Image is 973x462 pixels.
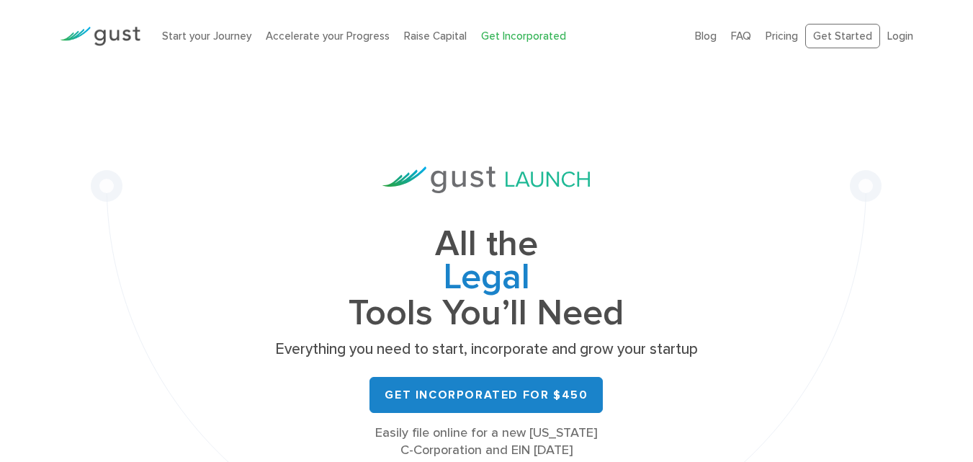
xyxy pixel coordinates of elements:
img: Gust Launch Logo [382,166,590,193]
a: Get Started [805,24,880,49]
a: Blog [695,30,717,43]
a: Raise Capital [404,30,467,43]
a: Login [887,30,913,43]
h1: All the Tools You’ll Need [270,228,702,329]
span: Legal [270,261,702,297]
a: Start your Journey [162,30,251,43]
img: Gust Logo [60,27,140,46]
p: Everything you need to start, incorporate and grow your startup [270,339,702,360]
a: Pricing [766,30,798,43]
a: FAQ [731,30,751,43]
a: Get Incorporated [481,30,566,43]
a: Accelerate your Progress [266,30,390,43]
div: Easily file online for a new [US_STATE] C-Corporation and EIN [DATE] [270,425,702,459]
a: Get Incorporated for $450 [369,377,603,413]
